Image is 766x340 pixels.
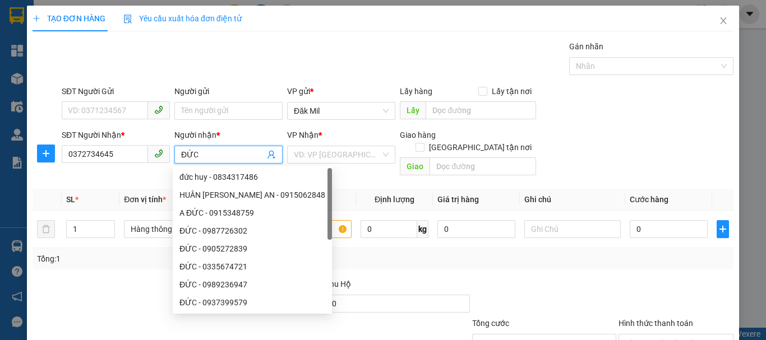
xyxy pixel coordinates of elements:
span: Giao [400,157,430,175]
span: TẠO ĐƠN HÀNG [33,14,105,23]
label: Gán nhãn [569,42,603,51]
div: HUÂN LAI HƯƠNG ĐỨC AN - 0915062848 [173,186,332,204]
div: ĐỨC - 0905272839 [179,243,325,255]
span: Nhận: [73,11,100,22]
div: ĐỨC - 0937399579 [173,294,332,311]
span: [GEOGRAPHIC_DATA] tận nơi [424,141,536,153]
div: Đăk Mil [10,10,65,36]
div: A HUYNH [73,50,187,63]
button: delete [37,220,55,238]
div: ĐỨC - 0987726302 [179,225,325,237]
img: icon [123,15,132,24]
div: ĐỨC - 0937399579 [179,296,325,309]
span: Thu Hộ [325,280,351,288]
span: Gửi: [10,11,27,22]
div: ĐỨC - 0335674721 [173,258,332,276]
span: VP Nhận [287,131,319,139]
span: Hàng thông thường [131,221,239,237]
span: Giao hàng [400,131,436,139]
div: ĐỨC - 0905272839 [173,240,332,258]
div: HUÂN [PERSON_NAME] AN - 0915062848 [179,189,325,201]
span: close [719,16,728,25]
span: Giá trị hàng [437,195,479,204]
span: plus [33,15,40,22]
div: Người nhận [174,129,283,141]
span: SL [66,195,75,204]
span: Tổng cước [472,319,509,328]
button: plus [37,145,55,162]
span: Đăk Mil [294,103,389,119]
div: ĐỨC - 0989236947 [173,276,332,294]
div: đức huy - 0834317486 [173,168,332,186]
div: ĐỨC - 0989236947 [179,278,325,291]
div: đức huy - 0834317486 [179,171,325,183]
div: VP gửi [287,85,395,97]
span: plus [38,149,54,158]
span: kg [417,220,428,238]
input: Ghi Chú [524,220,621,238]
div: SĐT Người Gửi [62,85,170,97]
label: Hình thức thanh toán [619,319,693,328]
span: Cước hàng [630,195,668,204]
input: 0 [437,220,515,238]
div: Dãy 4-B15 bến xe [GEOGRAPHIC_DATA] [73,10,187,50]
input: Dọc đường [430,157,536,175]
button: Close [708,6,739,37]
span: Đơn vị tính [124,195,166,204]
div: ĐỨC - 0335674721 [179,260,325,273]
span: plus [717,225,729,234]
input: Dọc đường [426,101,536,119]
span: Lấy tận nơi [487,85,536,97]
button: plus [717,220,730,238]
span: phone [154,105,163,114]
th: Ghi chú [520,189,626,211]
div: ĐỨC - 0987726302 [173,222,332,240]
span: phone [154,149,163,158]
span: Lấy hàng [400,87,432,96]
div: Người gửi [174,85,283,97]
span: Yêu cầu xuất hóa đơn điện tử [123,14,242,23]
span: user-add [267,150,276,159]
span: Định lượng [375,195,414,204]
div: A ĐỨC - 0915348759 [179,207,325,219]
div: Tổng: 1 [37,253,297,265]
div: A ĐỨC - 0915348759 [173,204,332,222]
div: SĐT Người Nhận [62,129,170,141]
span: Lấy [400,101,426,119]
div: 0917194848 [73,63,187,79]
